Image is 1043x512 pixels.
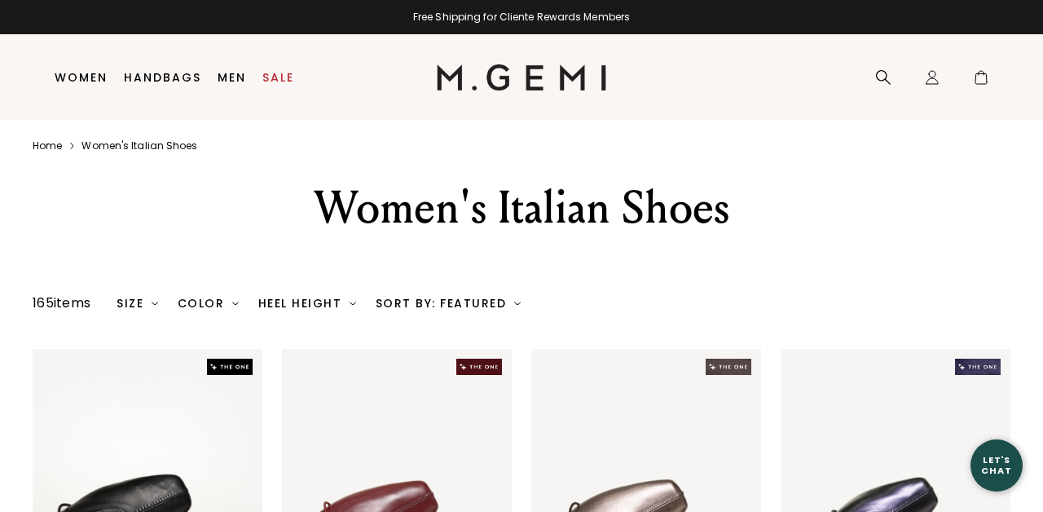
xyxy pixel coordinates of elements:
[81,139,197,152] a: Women's italian shoes
[117,297,158,310] div: Size
[970,455,1023,475] div: Let's Chat
[33,294,90,313] div: 165 items
[376,297,521,310] div: Sort By: Featured
[514,300,521,307] img: chevron-down.svg
[33,139,62,152] a: Home
[350,300,356,307] img: chevron-down.svg
[55,71,108,84] a: Women
[232,300,239,307] img: chevron-down.svg
[124,71,201,84] a: Handbags
[152,300,158,307] img: chevron-down.svg
[207,359,253,375] img: The One tag
[258,297,356,310] div: Heel Height
[437,64,607,90] img: M.Gemi
[218,71,246,84] a: Men
[262,71,294,84] a: Sale
[219,179,824,237] div: Women's Italian Shoes
[178,297,239,310] div: Color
